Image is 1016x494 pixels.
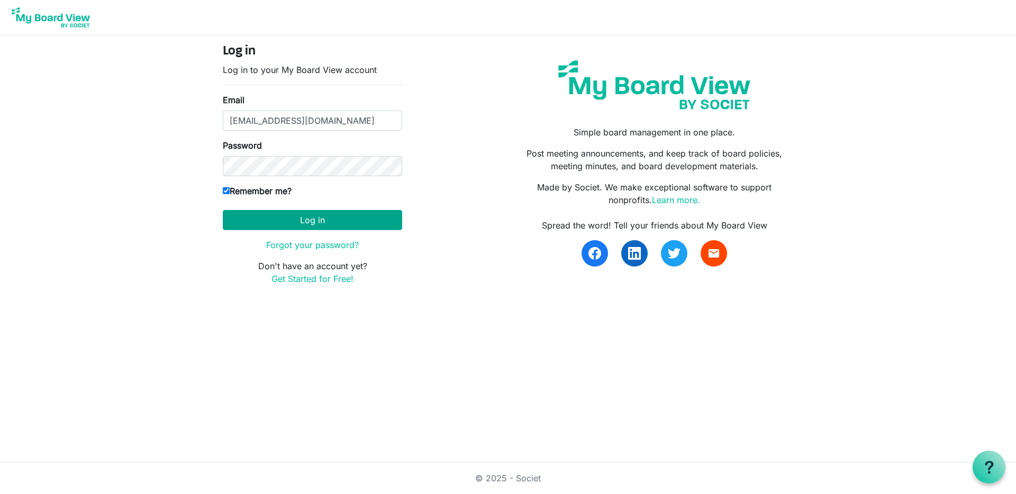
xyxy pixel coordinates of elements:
[223,94,244,106] label: Email
[475,473,541,483] a: © 2025 - Societ
[628,247,641,260] img: linkedin.svg
[588,247,601,260] img: facebook.svg
[223,210,402,230] button: Log in
[223,187,230,194] input: Remember me?
[550,52,758,117] img: my-board-view-societ.svg
[707,247,720,260] span: email
[652,195,700,205] a: Learn more.
[516,181,793,206] p: Made by Societ. We make exceptional software to support nonprofits.
[516,219,793,232] div: Spread the word! Tell your friends about My Board View
[266,240,359,250] a: Forgot your password?
[223,260,402,285] p: Don't have an account yet?
[271,273,353,284] a: Get Started for Free!
[223,44,402,59] h4: Log in
[516,147,793,172] p: Post meeting announcements, and keep track of board policies, meeting minutes, and board developm...
[668,247,681,260] img: twitter.svg
[223,63,402,76] p: Log in to your My Board View account
[516,126,793,139] p: Simple board management in one place.
[8,4,93,31] img: My Board View Logo
[223,185,292,197] label: Remember me?
[701,240,727,267] a: email
[223,139,262,152] label: Password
